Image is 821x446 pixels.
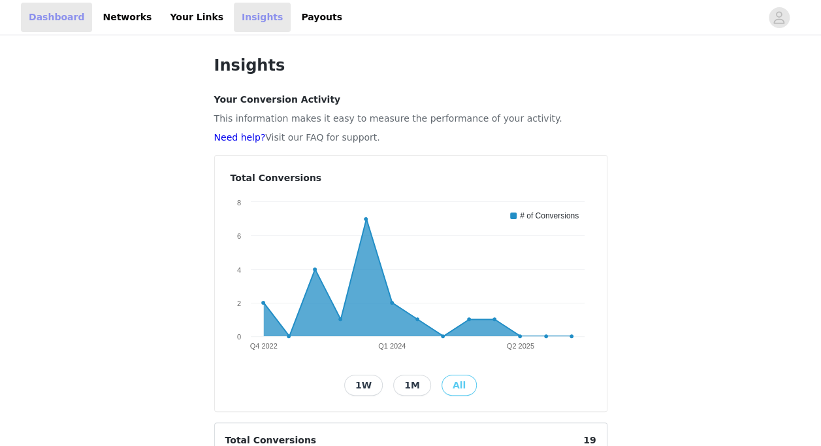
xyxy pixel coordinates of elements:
a: Insights [234,3,291,32]
a: Dashboard [21,3,92,32]
button: All [442,375,477,396]
div: avatar [773,7,785,28]
text: Q2 2025 [506,342,534,350]
text: 4 [236,266,240,274]
text: 0 [236,333,240,341]
h4: Total Conversions [231,171,591,185]
button: 1W [344,375,383,396]
p: This information makes it easy to measure the performance of your activity. [214,112,607,126]
text: 8 [236,199,240,207]
a: Need help? [214,132,266,143]
text: # of Conversions [520,211,579,220]
a: Payouts [293,3,350,32]
text: Q1 2024 [378,342,406,350]
text: Q4 2022 [250,342,277,350]
button: 1M [393,375,431,396]
p: Visit our FAQ for support. [214,131,607,145]
h1: Insights [214,54,607,77]
text: 2 [236,300,240,307]
text: 6 [236,232,240,240]
a: Your Links [162,3,231,32]
a: Networks [95,3,159,32]
h4: Your Conversion Activity [214,93,607,107]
